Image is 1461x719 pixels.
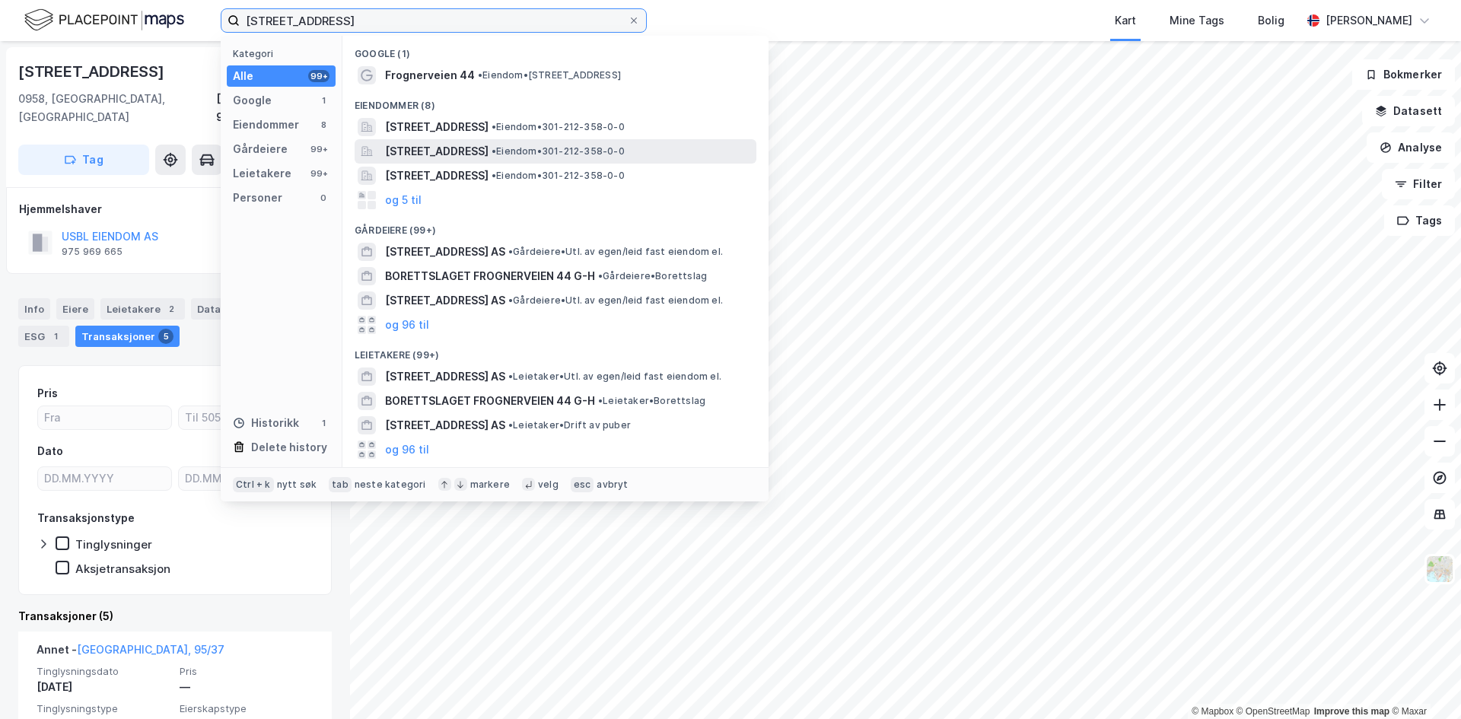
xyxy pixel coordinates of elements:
span: Pris [180,665,314,678]
div: Pris [37,384,58,402]
button: Analyse [1367,132,1455,163]
div: 99+ [308,70,329,82]
div: 1 [317,94,329,107]
div: Gårdeiere [233,140,288,158]
span: • [508,371,513,382]
div: Google [233,91,272,110]
span: [STREET_ADDRESS] AS [385,291,505,310]
button: og 5 til [385,191,422,209]
div: Mine Tags [1170,11,1224,30]
div: Gårdeiere (99+) [342,212,769,240]
input: Til 5050000 [179,406,312,429]
div: Bolig [1258,11,1284,30]
div: Kart [1115,11,1136,30]
div: Eiendommer [233,116,299,134]
div: 1 [317,417,329,429]
div: [STREET_ADDRESS] [18,59,167,84]
div: Dato [37,442,63,460]
span: Leietaker • Utl. av egen/leid fast eiendom el. [508,371,721,383]
span: [STREET_ADDRESS] AS [385,416,505,434]
input: Fra [38,406,171,429]
div: neste kategori [355,479,426,491]
div: Datasett [191,298,248,320]
span: • [598,395,603,406]
span: BORETTSLAGET FROGNERVEIEN 44 G-H [385,392,595,410]
span: Leietaker • Drift av puber [508,419,631,431]
div: Eiere [56,298,94,320]
input: Søk på adresse, matrikkel, gårdeiere, leietakere eller personer [240,9,628,32]
div: 0 [317,192,329,204]
span: Tinglysningstype [37,702,170,715]
div: Transaksjonstype [37,509,135,527]
div: [DATE] [37,678,170,696]
div: Personer [233,189,282,207]
img: logo.f888ab2527a4732fd821a326f86c7f29.svg [24,7,184,33]
span: Eiendom • [STREET_ADDRESS] [478,69,621,81]
span: • [508,419,513,431]
span: • [598,270,603,282]
a: [GEOGRAPHIC_DATA], 95/37 [77,643,224,656]
span: [STREET_ADDRESS] [385,167,489,185]
span: Leietaker • Borettslag [598,395,705,407]
div: 99+ [308,143,329,155]
div: Leietakere [233,164,291,183]
div: Delete history [251,438,327,457]
div: Tinglysninger [75,537,152,552]
span: Gårdeiere • Utl. av egen/leid fast eiendom el. [508,246,723,258]
div: 8 [317,119,329,131]
div: Annet - [37,641,224,665]
div: velg [538,479,559,491]
div: [GEOGRAPHIC_DATA], 95/37 [216,90,332,126]
button: og 96 til [385,441,429,459]
iframe: Chat Widget [1385,646,1461,719]
span: BORETTSLAGET FROGNERVEIEN 44 G-H [385,267,595,285]
div: Leietakere [100,298,185,320]
div: Transaksjoner (5) [18,607,332,625]
div: Alle [233,67,253,85]
input: DD.MM.YYYY [179,467,312,490]
button: Tag [18,145,149,175]
div: Kontrollprogram for chat [1385,646,1461,719]
div: Hjemmelshaver [19,200,331,218]
button: og 96 til [385,316,429,334]
span: Frognerveien 44 [385,66,475,84]
a: Mapbox [1192,706,1233,717]
span: [STREET_ADDRESS] [385,118,489,136]
div: Historikk (1) [342,462,769,489]
div: 975 969 665 [62,246,123,258]
span: Gårdeiere • Utl. av egen/leid fast eiendom el. [508,294,723,307]
span: [STREET_ADDRESS] [385,142,489,161]
div: Google (1) [342,36,769,63]
a: OpenStreetMap [1237,706,1310,717]
div: Leietakere (99+) [342,337,769,364]
div: — [180,678,314,696]
div: 2 [164,301,179,317]
button: Tags [1384,205,1455,236]
div: 5 [158,329,173,344]
img: Z [1425,555,1454,584]
input: DD.MM.YYYY [38,467,171,490]
span: • [478,69,482,81]
button: Datasett [1362,96,1455,126]
div: markere [470,479,510,491]
div: ESG [18,326,69,347]
div: Ctrl + k [233,477,274,492]
span: Gårdeiere • Borettslag [598,270,707,282]
div: esc [571,477,594,492]
button: Filter [1382,169,1455,199]
span: Eiendom • 301-212-358-0-0 [492,145,625,157]
div: [PERSON_NAME] [1326,11,1412,30]
div: Eiendommer (8) [342,87,769,115]
div: Kategori [233,48,336,59]
a: Improve this map [1314,706,1389,717]
div: Aksjetransaksjon [75,562,170,576]
div: tab [329,477,352,492]
span: Eiendom • 301-212-358-0-0 [492,121,625,133]
div: 0958, [GEOGRAPHIC_DATA], [GEOGRAPHIC_DATA] [18,90,216,126]
div: Historikk [233,414,299,432]
div: avbryt [597,479,628,491]
div: Transaksjoner [75,326,180,347]
span: [STREET_ADDRESS] AS [385,243,505,261]
span: • [508,294,513,306]
span: • [508,246,513,257]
